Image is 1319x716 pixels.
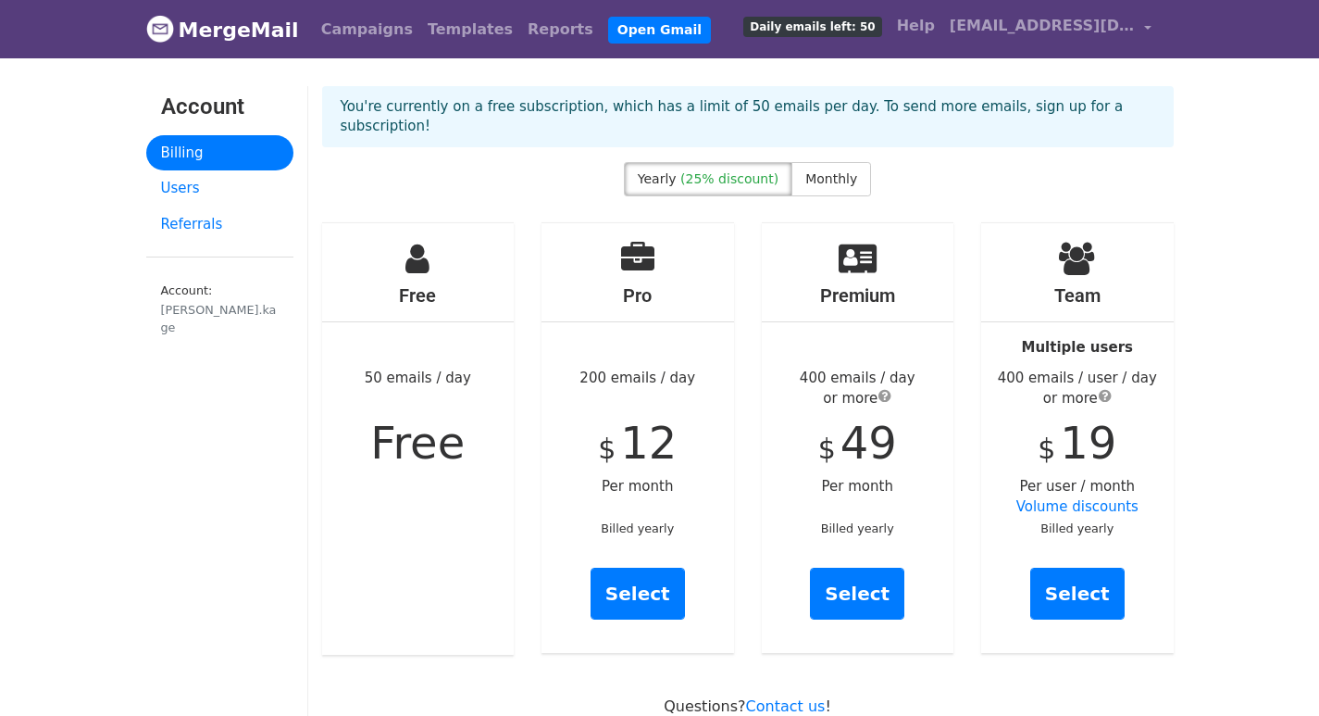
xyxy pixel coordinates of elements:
strong: Multiple users [1022,339,1133,356]
span: Monthly [805,171,857,186]
a: Daily emails left: 50 [736,7,889,44]
div: 200 emails / day Per month [541,223,734,653]
span: $ [598,433,616,465]
a: Users [146,170,293,207]
a: Campaigns [314,11,420,48]
p: Questions? ! [322,697,1174,716]
span: Daily emails left: 50 [743,17,881,37]
a: Reports [520,11,601,48]
span: Free [370,417,465,469]
h4: Pro [541,284,734,307]
div: 50 emails / day [322,223,515,655]
a: Select [810,568,904,620]
img: MergeMail logo [146,15,174,43]
a: Volume discounts [1016,498,1139,515]
a: Templates [420,11,520,48]
a: Help [890,7,942,44]
a: Contact us [746,697,826,715]
div: Per month [762,223,954,653]
small: Account: [161,283,279,336]
span: $ [818,433,836,465]
div: 400 emails / user / day or more [981,368,1174,409]
a: Open Gmail [608,17,711,44]
h3: Account [161,94,279,120]
a: Select [1030,568,1125,620]
span: Yearly [638,171,677,186]
span: 49 [840,417,897,469]
a: Referrals [146,207,293,243]
a: MergeMail [146,10,299,49]
small: Billed yearly [821,521,894,535]
span: (25% discount) [680,171,778,186]
p: You're currently on a free subscription, which has a limit of 50 emails per day. To send more ema... [341,97,1155,136]
small: Billed yearly [1040,521,1114,535]
a: Billing [146,135,293,171]
span: $ [1038,433,1055,465]
span: 19 [1060,417,1116,469]
div: Per user / month [981,223,1174,653]
small: Billed yearly [601,521,674,535]
span: [EMAIL_ADDRESS][DOMAIN_NAME] [950,15,1135,37]
div: [PERSON_NAME].kage [161,301,279,336]
div: 400 emails / day or more [762,368,954,409]
a: [EMAIL_ADDRESS][DOMAIN_NAME] [942,7,1159,51]
span: 12 [620,417,677,469]
h4: Free [322,284,515,307]
h4: Team [981,284,1174,307]
h4: Premium [762,284,954,307]
a: Select [591,568,685,620]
